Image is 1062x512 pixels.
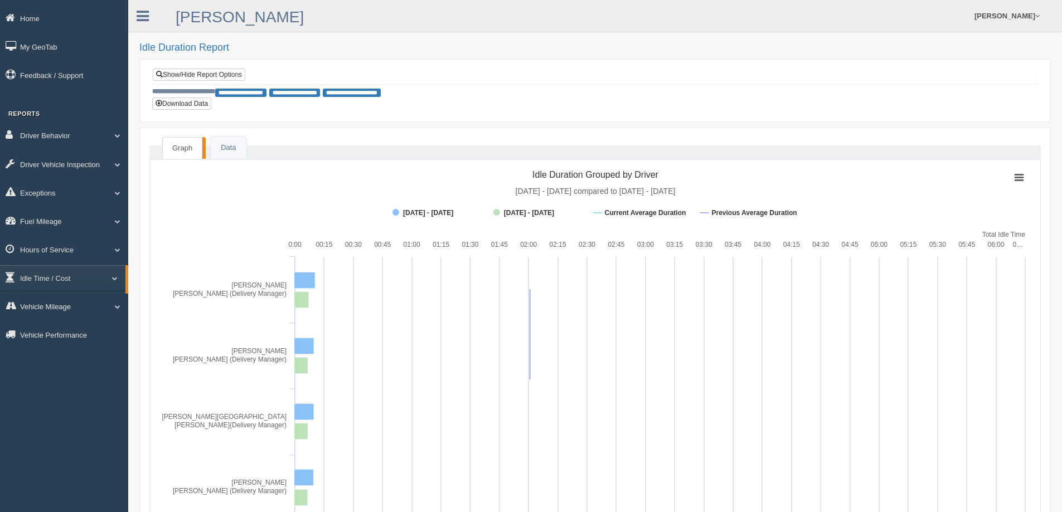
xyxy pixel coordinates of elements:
[162,413,287,421] tspan: [PERSON_NAME][GEOGRAPHIC_DATA]
[433,241,449,248] text: 01:15
[139,42,1051,53] h2: Idle Duration Report
[988,241,1005,248] text: 06:00
[637,241,654,248] text: 03:00
[516,187,676,196] tspan: [DATE] - [DATE] compared to [DATE] - [DATE]
[345,241,362,248] text: 00:30
[176,8,304,26] a: [PERSON_NAME]
[491,241,508,248] text: 01:45
[929,241,946,248] text: 05:30
[871,241,888,248] text: 05:00
[173,290,287,298] tspan: [PERSON_NAME] (Delivery Manager)
[532,170,659,179] tspan: Idle Duration Grouped by Driver
[550,241,566,248] text: 02:15
[403,209,453,217] tspan: [DATE] - [DATE]
[725,241,741,248] text: 03:45
[1013,241,1024,248] tspan: 0…
[711,209,797,217] tspan: Previous Average Duration
[374,241,391,248] text: 00:45
[174,421,287,429] tspan: [PERSON_NAME](Delivery Manager)
[231,479,287,486] tspan: [PERSON_NAME]
[211,136,246,159] a: Data
[504,209,554,217] tspan: [DATE] - [DATE]
[579,241,595,248] text: 02:30
[173,355,287,363] tspan: [PERSON_NAME] (Delivery Manager)
[316,241,332,248] text: 00:15
[666,241,683,248] text: 03:15
[842,241,859,248] text: 04:45
[152,97,211,110] button: Download Data
[520,241,537,248] text: 02:00
[608,241,624,248] text: 02:45
[812,241,829,248] text: 04:30
[754,241,770,248] text: 04:00
[288,241,302,248] text: 0:00
[173,487,287,495] tspan: [PERSON_NAME] (Delivery Manager)
[162,137,202,159] a: Graph
[783,241,800,248] text: 04:15
[958,241,975,248] text: 05:45
[231,347,287,355] tspan: [PERSON_NAME]
[404,241,420,248] text: 01:00
[605,209,686,217] tspan: Current Average Duration
[462,241,478,248] text: 01:30
[696,241,712,248] text: 03:30
[153,69,245,81] a: Show/Hide Report Options
[982,231,1026,238] tspan: Total Idle Time
[231,281,287,289] tspan: [PERSON_NAME]
[900,241,916,248] text: 05:15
